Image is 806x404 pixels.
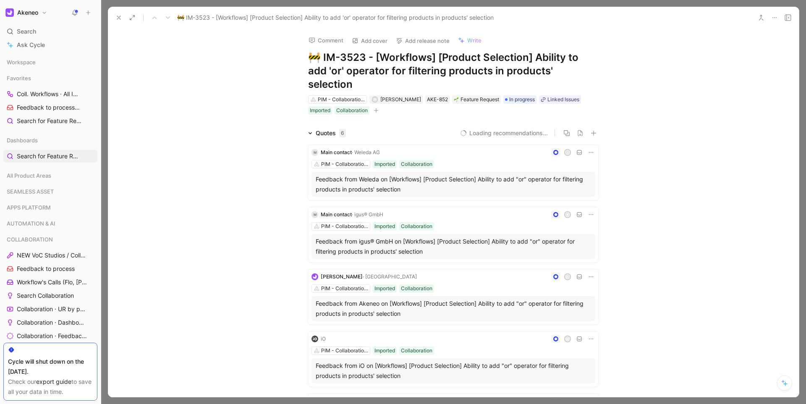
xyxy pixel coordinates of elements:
[3,134,97,163] div: DashboardsSearch for Feature Requests
[7,187,54,196] span: SEAMLESS ASSET
[3,185,97,200] div: SEAMLESS ASSET
[3,276,97,289] a: Workflow's Calls (Flo, [PERSON_NAME], [PERSON_NAME])
[3,169,97,184] div: All Product Areas
[3,201,97,214] div: APPS PLATFORM
[3,115,97,127] a: Search for Feature Requests
[310,106,330,115] div: Imported
[321,284,368,293] div: PIM - Collaboration Workflows
[3,56,97,68] div: Workspace
[7,74,31,82] span: Favorites
[308,51,599,91] h1: 🚧 IM-3523 - [Workflows] [Product Selection] Ability to add 'or' operator for filtering products i...
[8,357,93,377] div: Cycle will shut down on the [DATE].
[374,284,395,293] div: Imported
[374,160,395,168] div: Imported
[321,335,326,343] div: iO
[565,150,570,155] div: J
[352,211,383,218] span: · igus® GmbH
[17,265,75,273] span: Feedback to process
[316,361,591,381] div: Feedback from iO on [Workflows] [Product Selection] Ability to add "or" operator for filtering pr...
[3,201,97,216] div: APPS PLATFORM
[454,97,459,102] img: 🌱
[3,217,97,230] div: AUTOMATION & AI
[17,332,88,340] span: Collaboration · Feedback by source
[565,212,570,218] div: K
[3,88,97,100] a: Coll. Workflows · All IMs
[321,160,368,168] div: PIM - Collaboration Workflows
[509,95,535,104] span: In progress
[17,90,83,99] span: Coll. Workflows · All IMs
[8,377,93,397] div: Check our to save all your data in time.
[17,305,86,313] span: Collaboration · UR by project
[3,316,97,329] a: Collaboration · Dashboard
[454,95,499,104] div: Feature Request
[336,106,368,115] div: Collaboration
[316,174,591,194] div: Feedback from Weleda on [Workflows] [Product Selection] Ability to add "or" operator for filterin...
[316,299,591,319] div: Feedback from Akeneo on [Workflows] [Product Selection] Ability to add "or" operator for filterin...
[305,128,349,138] div: Quotes6
[17,152,79,160] span: Search for Feature Requests
[321,211,352,218] span: Main contact
[17,117,83,126] span: Search for Feature Requests
[3,330,97,342] a: Collaboration · Feedback by source
[3,303,97,315] a: Collaboration · UR by project
[318,95,365,104] div: PIM - Collaboration Workflows
[7,219,55,228] span: AUTOMATION & AI
[311,336,318,342] img: logo
[565,274,570,280] div: D
[36,378,71,385] a: export guide
[3,217,97,232] div: AUTOMATION & AI
[311,149,318,156] div: M
[316,236,591,257] div: Feedback from igus® GmbH on [Workflows] [Product Selection] Ability to add "or" operator for filt...
[311,273,318,280] img: logo
[177,13,494,23] span: 🚧 IM-3523 - [Workflows] [Product Selection] Ability to add 'or' operator for filtering products i...
[401,160,432,168] div: Collaboration
[503,95,536,104] div: In progress
[454,34,485,46] button: Write
[5,8,14,17] img: Akeneo
[3,249,97,262] a: NEW VoC Studios / Collaboration
[321,346,368,355] div: PIM - Collaboration Workflows
[17,40,45,50] span: Ask Cycle
[316,128,346,138] div: Quotes
[17,318,86,327] span: Collaboration · Dashboard
[452,95,501,104] div: 🌱Feature Request
[3,72,97,84] div: Favorites
[7,235,53,244] span: COLLABORATION
[401,284,432,293] div: Collaboration
[401,222,432,231] div: Collaboration
[7,171,51,180] span: All Product Areas
[3,7,49,18] button: AkeneoAkeneo
[17,278,90,286] span: Workflow's Calls (Flo, [PERSON_NAME], [PERSON_NAME])
[3,169,97,182] div: All Product Areas
[3,134,97,147] div: Dashboards
[374,222,395,231] div: Imported
[427,95,448,104] div: AKE-852
[3,233,97,246] div: COLLABORATION
[17,251,87,260] span: NEW VoC Studios / Collaboration
[374,346,395,355] div: Imported
[17,9,38,16] h1: Akeneo
[3,25,97,38] div: Search
[467,37,482,44] span: Write
[7,58,36,66] span: Workspace
[3,262,97,275] a: Feedback to process
[7,203,51,212] span: APPS PLATFORM
[311,211,318,218] div: M
[401,346,432,355] div: Collaboration
[3,101,97,114] a: Feedback to processCOLLABORATION
[3,185,97,198] div: SEAMLESS ASSET
[3,39,97,51] a: Ask Cycle
[321,222,368,231] div: PIM - Collaboration Workflows
[348,35,391,47] button: Add cover
[17,103,82,112] span: Feedback to process
[460,128,548,138] button: Loading recommendations...
[7,136,38,144] span: Dashboards
[3,150,97,163] a: Search for Feature Requests
[392,35,453,47] button: Add release note
[3,233,97,383] div: COLLABORATIONNEW VoC Studios / CollaborationFeedback to processWorkflow's Calls (Flo, [PERSON_NAM...
[305,34,347,46] button: Comment
[321,149,352,155] span: Main contact
[3,289,97,302] a: Search Collaboration
[321,273,363,280] span: [PERSON_NAME]
[17,26,36,37] span: Search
